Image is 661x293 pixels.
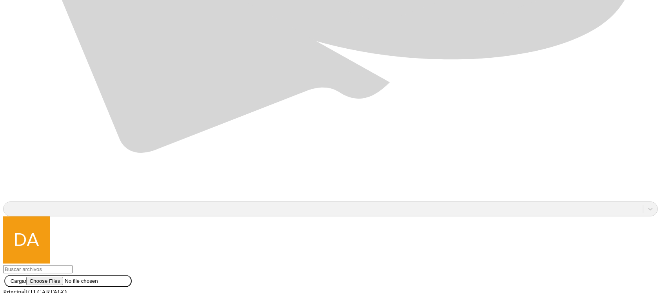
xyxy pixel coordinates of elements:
input: Buscar archivos [3,265,73,273]
input: Cargar [26,277,125,285]
button: Cargar [4,275,131,288]
img: daniel.mejia@contegral.co profile pic [3,216,50,264]
label: Cargar [11,278,126,284]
